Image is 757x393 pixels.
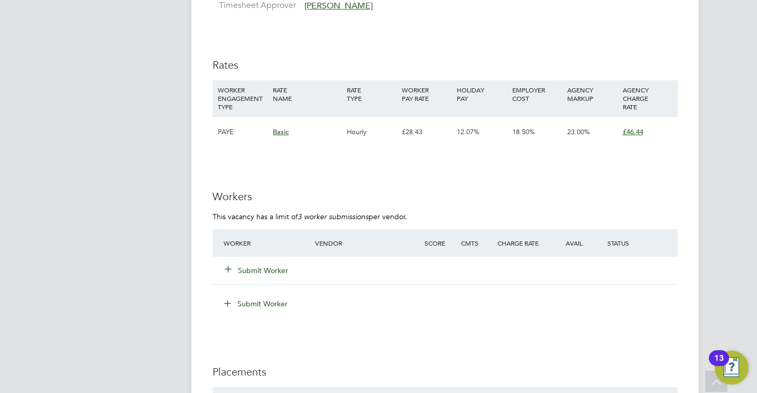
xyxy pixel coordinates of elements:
h3: Placements [213,365,678,379]
span: 12.07% [457,127,479,136]
h3: Rates [213,58,678,72]
div: Status [605,233,678,252]
div: Worker [221,233,312,252]
p: This vacancy has a limit of per vendor. [213,212,678,221]
div: 13 [714,358,724,372]
h3: Workers [213,190,678,203]
div: Charge Rate [495,233,550,252]
div: Cmts [458,233,495,252]
div: Vendor [312,233,422,252]
button: Submit Worker [225,265,289,276]
div: RATE NAME [270,80,344,108]
div: Avail [550,233,605,252]
div: WORKER PAY RATE [399,80,454,108]
em: 3 worker submissions [298,212,368,221]
span: Basic [273,127,289,136]
button: Open Resource Center, 13 new notifications [715,351,749,385]
div: PAYE [215,117,270,147]
span: 18.50% [512,127,535,136]
div: RATE TYPE [344,80,399,108]
div: WORKER ENGAGEMENT TYPE [215,80,270,116]
div: EMPLOYER COST [510,80,565,108]
div: AGENCY CHARGE RATE [620,80,675,116]
span: [PERSON_NAME] [304,1,373,11]
span: 23.00% [567,127,590,136]
div: Score [422,233,458,252]
div: HOLIDAY PAY [454,80,509,108]
span: £46.44 [623,127,643,136]
button: Submit Worker [217,295,296,312]
div: Hourly [344,117,399,147]
div: £28.43 [399,117,454,147]
div: AGENCY MARKUP [565,80,620,108]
